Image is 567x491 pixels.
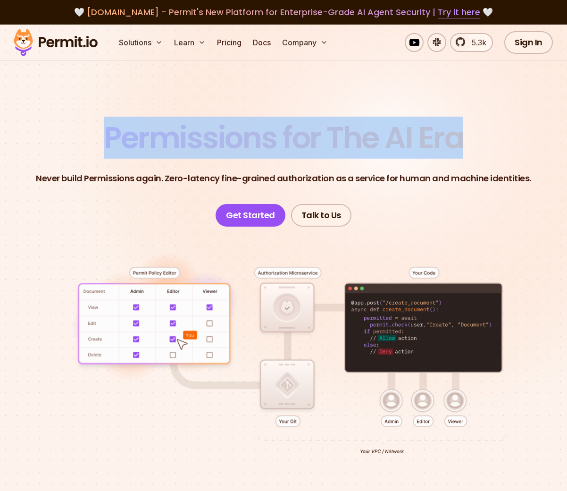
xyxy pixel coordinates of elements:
[291,204,351,227] a: Talk to Us
[170,33,209,52] button: Learn
[9,26,102,59] img: Permit logo
[450,33,493,52] a: 5.3k
[249,33,275,52] a: Docs
[466,37,486,48] span: 5.3k
[278,33,332,52] button: Company
[438,6,480,18] a: Try it here
[23,6,544,19] div: 🤍 🤍
[104,117,463,159] span: Permissions for The AI Era
[216,204,285,227] a: Get Started
[87,6,480,18] span: [DOMAIN_NAME] - Permit's New Platform for Enterprise-Grade AI Agent Security |
[504,31,553,54] a: Sign In
[213,33,245,52] a: Pricing
[115,33,167,52] button: Solutions
[36,172,531,185] p: Never build Permissions again. Zero-latency fine-grained authorization as a service for human and...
